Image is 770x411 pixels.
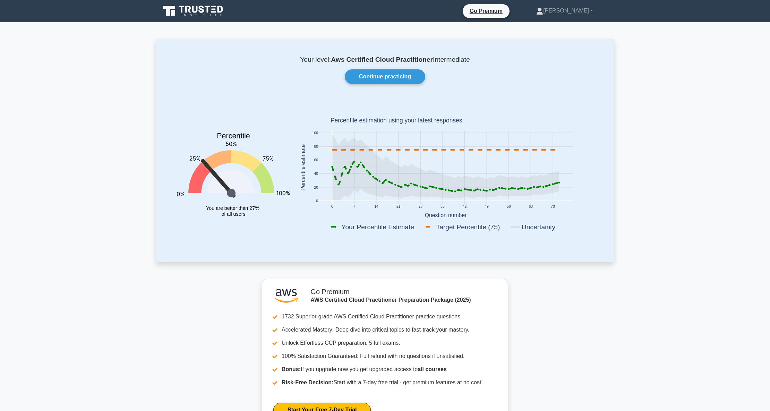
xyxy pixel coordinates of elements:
[396,205,401,209] text: 21
[331,56,433,63] b: Aws Certified Cloud Practitioner
[551,205,555,209] text: 70
[463,205,467,209] text: 42
[440,205,445,209] text: 35
[485,205,489,209] text: 49
[217,132,250,140] text: Percentile
[314,172,318,176] text: 40
[465,7,507,15] a: Go Premium
[314,159,318,162] text: 60
[173,55,597,64] p: Your level: Intermediate
[331,205,333,209] text: 0
[520,4,610,18] a: [PERSON_NAME]
[316,199,318,203] text: 0
[312,131,318,135] text: 100
[374,205,378,209] text: 14
[418,205,422,209] text: 28
[353,205,356,209] text: 7
[300,144,306,191] text: Percentile estimate
[529,205,533,209] text: 63
[507,205,511,209] text: 56
[331,117,462,124] text: Percentile estimation using your latest responses
[314,186,318,189] text: 20
[425,212,467,218] text: Question number
[206,205,259,211] tspan: You are better than 27%
[314,145,318,148] text: 80
[221,211,245,217] tspan: of all users
[345,69,425,84] a: Continue practicing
